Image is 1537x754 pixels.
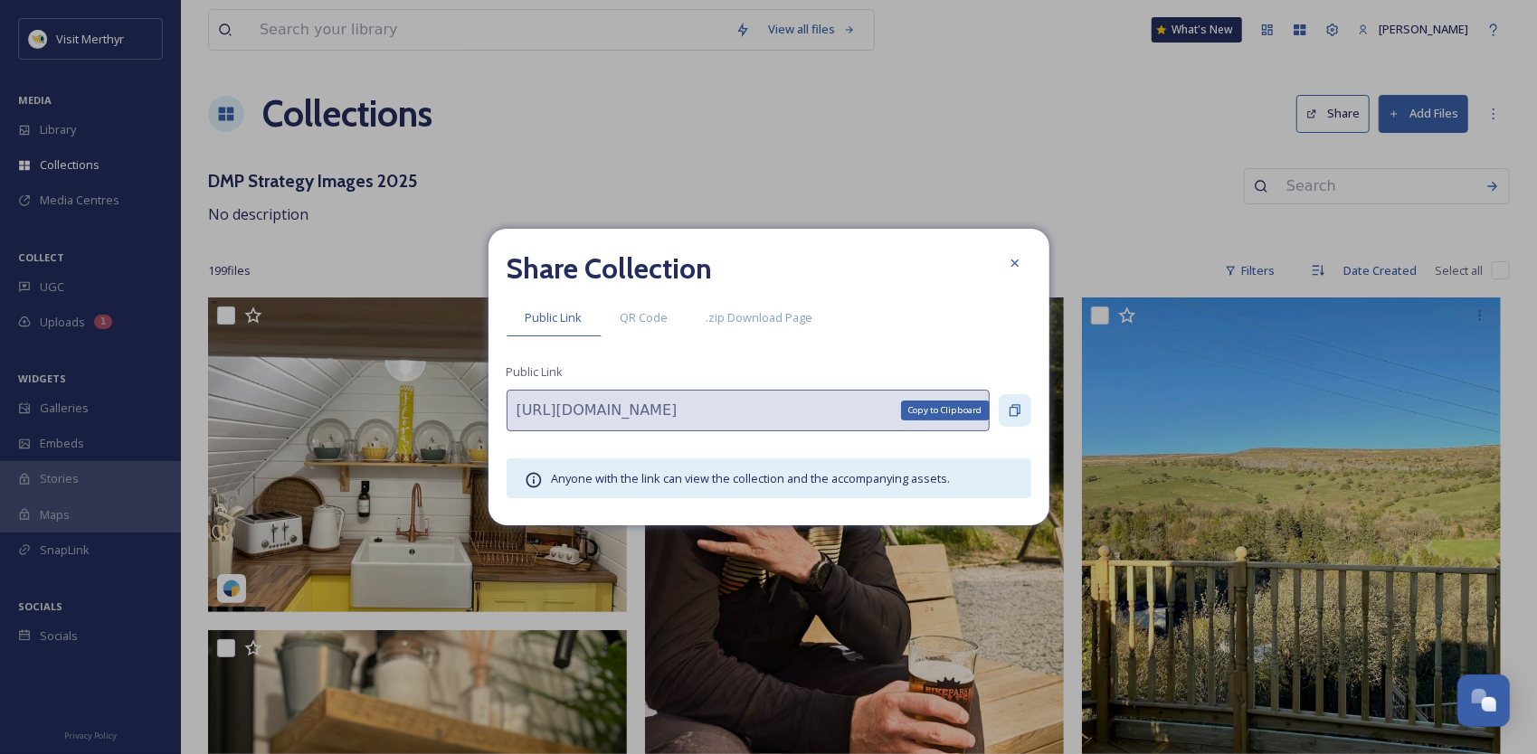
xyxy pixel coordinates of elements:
[507,247,713,290] h2: Share Collection
[552,470,951,486] span: Anyone with the link can view the collection and the accompanying assets.
[707,309,813,326] span: .zip Download Page
[901,401,990,420] div: Copy to Clipboard
[526,309,583,326] span: Public Link
[621,309,669,326] span: QR Code
[1457,674,1510,727] button: Open Chat
[507,363,564,381] span: Public Link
